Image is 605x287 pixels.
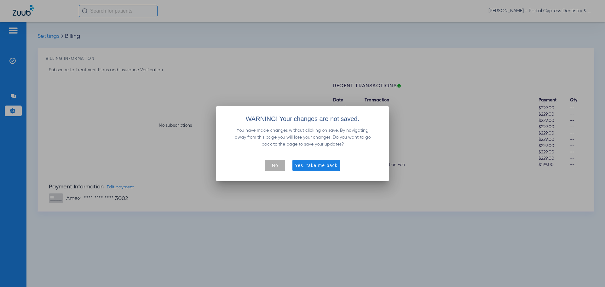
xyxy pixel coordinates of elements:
h1: WARNING! Your changes are not saved. [224,114,381,124]
span: No [272,162,278,169]
span: Yes, take me back [295,162,337,169]
button: No [265,160,285,171]
button: Yes, take me back [292,160,340,171]
p: You have made changes without clicking on save. By navigating away from this page you will lose y... [231,127,374,148]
